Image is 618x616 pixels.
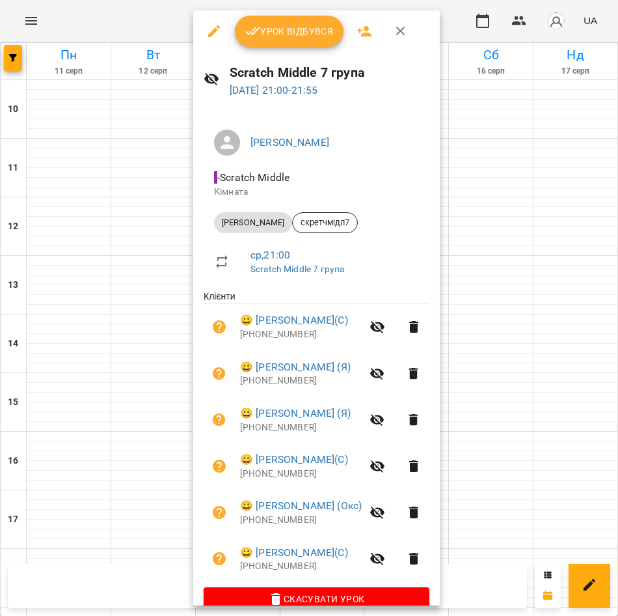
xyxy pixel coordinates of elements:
[250,136,329,148] a: [PERSON_NAME]
[204,358,235,389] button: Візит ще не сплачено. Додати оплату?
[240,313,348,328] a: 😀 [PERSON_NAME](С)
[240,374,362,387] p: [PHONE_NUMBER]
[250,264,344,274] a: Scratch Middle 7 група
[293,217,357,229] span: скретчмідл7
[204,451,235,482] button: Візит ще не сплачено. Додати оплату?
[292,212,358,233] div: скретчмідл7
[204,587,429,611] button: Скасувати Урок
[240,468,362,481] p: [PHONE_NUMBER]
[240,406,351,421] a: 😀 [PERSON_NAME] (Я)
[204,404,235,436] button: Візит ще не сплачено. Додати оплату?
[240,359,351,375] a: 😀 [PERSON_NAME] (Я)
[214,591,419,607] span: Скасувати Урок
[240,328,362,341] p: [PHONE_NUMBER]
[240,545,348,561] a: 😀 [PERSON_NAME](С)
[204,497,235,528] button: Візит ще не сплачено. Додати оплату?
[214,171,292,184] span: - Scratch Middle
[240,452,348,468] a: 😀 [PERSON_NAME](С)
[230,63,429,83] h6: Scratch Middle 7 група
[204,543,235,574] button: Візит ще не сплачено. Додати оплату?
[204,311,235,343] button: Візит ще не сплачено. Додати оплату?
[240,560,362,573] p: [PHONE_NUMBER]
[214,217,292,229] span: [PERSON_NAME]
[214,186,419,199] p: Кімната
[250,249,290,261] a: ср , 21:00
[245,23,334,39] span: Урок відбувся
[240,514,362,527] p: [PHONE_NUMBER]
[235,16,344,47] button: Урок відбувся
[204,290,429,587] ul: Клієнти
[230,84,318,96] a: [DATE] 21:00-21:55
[240,421,362,434] p: [PHONE_NUMBER]
[240,498,362,514] a: 😀 [PERSON_NAME] (Окс)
